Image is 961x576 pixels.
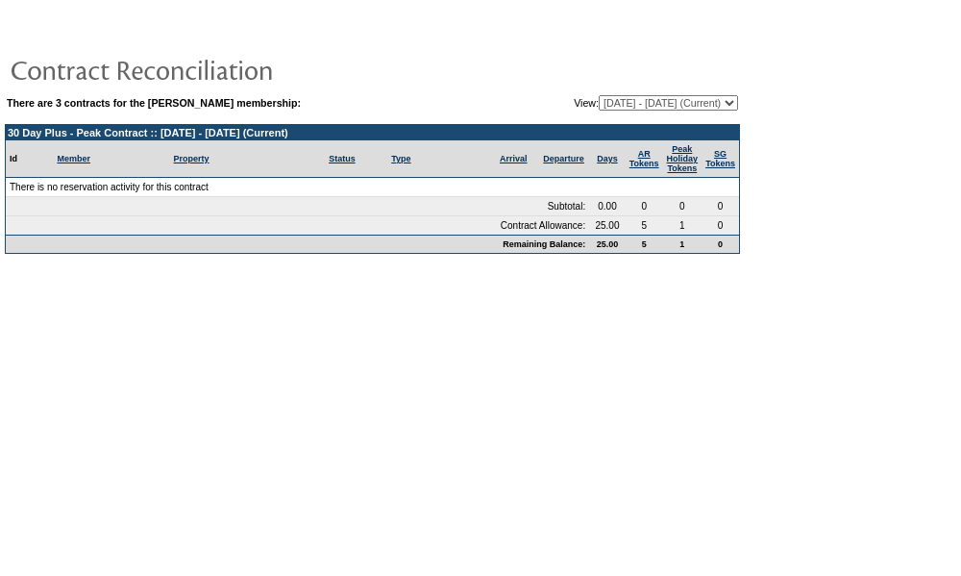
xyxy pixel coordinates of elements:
[329,154,356,163] a: Status
[589,235,626,253] td: 25.00
[663,216,702,235] td: 1
[663,235,702,253] td: 1
[174,154,209,163] a: Property
[500,154,528,163] a: Arrival
[477,95,738,111] td: View:
[702,216,739,235] td: 0
[629,149,659,168] a: ARTokens
[57,154,90,163] a: Member
[6,235,589,253] td: Remaining Balance:
[391,154,410,163] a: Type
[705,149,735,168] a: SGTokens
[626,197,663,216] td: 0
[6,125,739,140] td: 30 Day Plus - Peak Contract :: [DATE] - [DATE] (Current)
[597,154,618,163] a: Days
[7,97,301,109] b: There are 3 contracts for the [PERSON_NAME] membership:
[702,235,739,253] td: 0
[6,197,589,216] td: Subtotal:
[589,197,626,216] td: 0.00
[667,144,699,173] a: Peak HolidayTokens
[626,235,663,253] td: 5
[6,178,739,197] td: There is no reservation activity for this contract
[6,216,589,235] td: Contract Allowance:
[10,50,394,88] img: pgTtlContractReconciliation.gif
[663,197,702,216] td: 0
[589,216,626,235] td: 25.00
[543,154,584,163] a: Departure
[6,140,53,178] td: Id
[702,197,739,216] td: 0
[626,216,663,235] td: 5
